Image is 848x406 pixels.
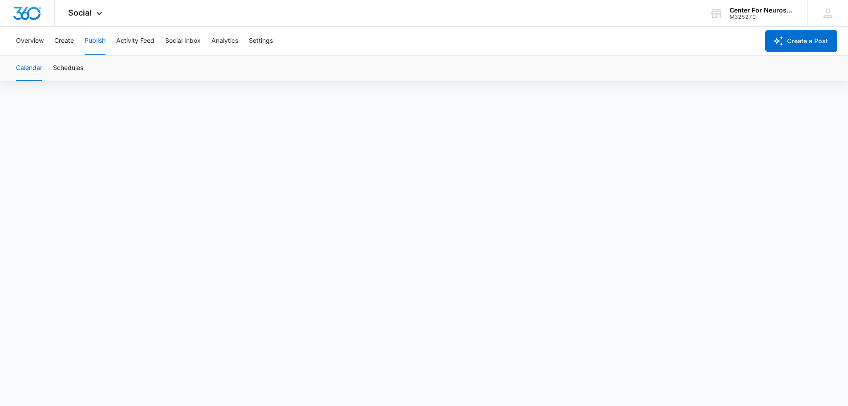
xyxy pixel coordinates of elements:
[53,56,83,81] button: Schedules
[68,8,92,17] span: Social
[730,14,795,20] div: account id
[165,27,201,55] button: Social Inbox
[116,27,154,55] button: Activity Feed
[54,27,74,55] button: Create
[249,27,273,55] button: Settings
[16,27,44,55] button: Overview
[85,27,105,55] button: Publish
[730,7,795,14] div: account name
[211,27,238,55] button: Analytics
[765,30,837,52] button: Create a Post
[16,56,42,81] button: Calendar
